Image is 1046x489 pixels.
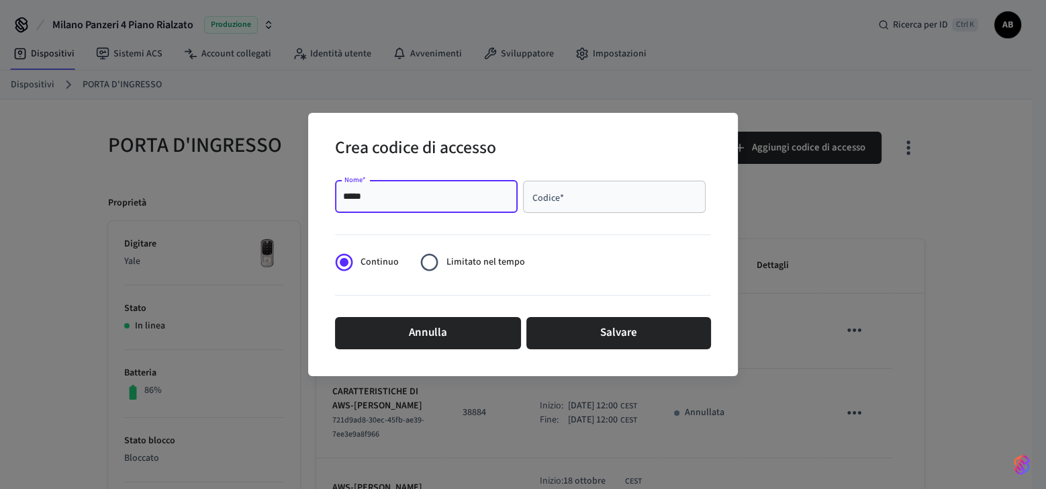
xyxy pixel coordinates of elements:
[600,323,637,343] font: Salvare
[409,323,447,343] font: Annulla
[335,317,521,349] button: Annulla
[361,255,399,269] span: Continuo
[335,129,496,170] h2: Crea codice di accesso
[1014,454,1030,476] img: SeamLogoGradient.69752ec5.svg
[344,175,366,185] label: Nome
[446,255,525,269] span: Limitato nel tempo
[526,317,711,349] button: Salvare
